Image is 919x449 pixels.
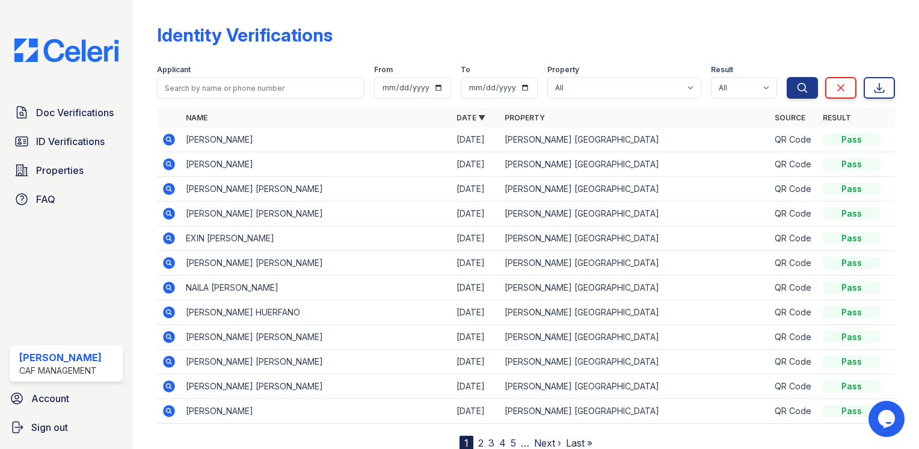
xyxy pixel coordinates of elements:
[10,187,123,211] a: FAQ
[500,128,770,152] td: [PERSON_NAME] [GEOGRAPHIC_DATA]
[452,177,500,202] td: [DATE]
[775,113,805,122] a: Source
[823,158,881,170] div: Pass
[452,128,500,152] td: [DATE]
[500,300,770,325] td: [PERSON_NAME] [GEOGRAPHIC_DATA]
[181,152,451,177] td: [PERSON_NAME]
[770,177,818,202] td: QR Code
[452,325,500,350] td: [DATE]
[500,251,770,276] td: [PERSON_NAME] [GEOGRAPHIC_DATA]
[770,350,818,374] td: QR Code
[5,415,128,439] a: Sign out
[823,208,881,220] div: Pass
[157,24,333,46] div: Identity Verifications
[181,251,451,276] td: [PERSON_NAME] [PERSON_NAME]
[36,192,55,206] span: FAQ
[452,399,500,424] td: [DATE]
[770,374,818,399] td: QR Code
[823,232,881,244] div: Pass
[499,437,506,449] a: 4
[566,437,592,449] a: Last »
[19,350,102,365] div: [PERSON_NAME]
[36,105,114,120] span: Doc Verifications
[500,202,770,226] td: [PERSON_NAME] [GEOGRAPHIC_DATA]
[823,306,881,318] div: Pass
[823,257,881,269] div: Pass
[823,113,851,122] a: Result
[823,405,881,417] div: Pass
[36,134,105,149] span: ID Verifications
[157,77,364,99] input: Search by name or phone number
[770,325,818,350] td: QR Code
[547,65,579,75] label: Property
[770,251,818,276] td: QR Code
[10,158,123,182] a: Properties
[770,399,818,424] td: QR Code
[770,300,818,325] td: QR Code
[36,163,84,178] span: Properties
[823,331,881,343] div: Pass
[770,276,818,300] td: QR Code
[452,226,500,251] td: [DATE]
[10,101,123,125] a: Doc Verifications
[181,128,451,152] td: [PERSON_NAME]
[181,202,451,226] td: [PERSON_NAME] [PERSON_NAME]
[868,401,907,437] iframe: chat widget
[478,437,484,449] a: 2
[770,152,818,177] td: QR Code
[500,152,770,177] td: [PERSON_NAME] [GEOGRAPHIC_DATA]
[505,113,545,122] a: Property
[823,380,881,392] div: Pass
[452,251,500,276] td: [DATE]
[823,356,881,368] div: Pass
[770,202,818,226] td: QR Code
[181,226,451,251] td: EXIN [PERSON_NAME]
[452,374,500,399] td: [DATE]
[770,128,818,152] td: QR Code
[823,183,881,195] div: Pass
[500,177,770,202] td: [PERSON_NAME] [GEOGRAPHIC_DATA]
[181,399,451,424] td: [PERSON_NAME]
[711,65,733,75] label: Result
[181,276,451,300] td: NAILA [PERSON_NAME]
[500,276,770,300] td: [PERSON_NAME] [GEOGRAPHIC_DATA]
[181,350,451,374] td: [PERSON_NAME] [PERSON_NAME]
[452,276,500,300] td: [DATE]
[452,300,500,325] td: [DATE]
[500,226,770,251] td: [PERSON_NAME] [GEOGRAPHIC_DATA]
[5,386,128,410] a: Account
[770,226,818,251] td: QR Code
[452,350,500,374] td: [DATE]
[31,391,69,406] span: Account
[10,129,123,153] a: ID Verifications
[500,399,770,424] td: [PERSON_NAME] [GEOGRAPHIC_DATA]
[19,365,102,377] div: CAF Management
[823,134,881,146] div: Pass
[181,177,451,202] td: [PERSON_NAME] [PERSON_NAME]
[31,420,68,435] span: Sign out
[500,350,770,374] td: [PERSON_NAME] [GEOGRAPHIC_DATA]
[452,202,500,226] td: [DATE]
[534,437,561,449] a: Next ›
[157,65,191,75] label: Applicant
[181,300,451,325] td: [PERSON_NAME] HUERFANO
[500,374,770,399] td: [PERSON_NAME] [GEOGRAPHIC_DATA]
[374,65,393,75] label: From
[5,39,128,62] img: CE_Logo_Blue-a8612792a0a2168367f1c8372b55b34899dd931a85d93a1a3d3e32e68fde9ad4.png
[456,113,485,122] a: Date ▼
[186,113,207,122] a: Name
[500,325,770,350] td: [PERSON_NAME] [GEOGRAPHIC_DATA]
[823,282,881,294] div: Pass
[461,65,470,75] label: To
[181,374,451,399] td: [PERSON_NAME] [PERSON_NAME]
[181,325,451,350] td: [PERSON_NAME] [PERSON_NAME]
[488,437,494,449] a: 3
[511,437,516,449] a: 5
[452,152,500,177] td: [DATE]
